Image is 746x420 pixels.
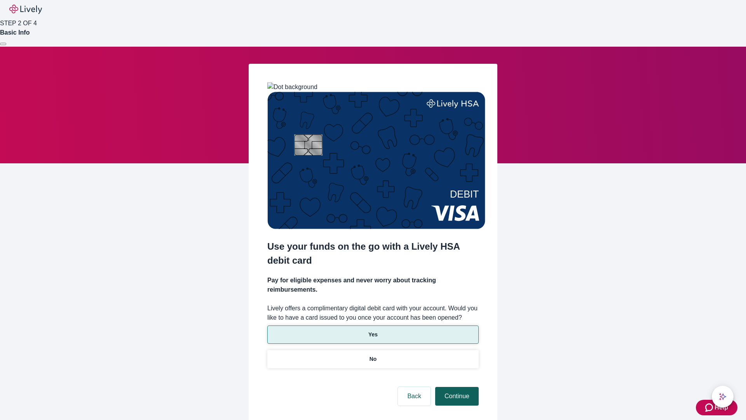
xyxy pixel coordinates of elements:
button: Zendesk support iconHelp [696,400,737,415]
svg: Lively AI Assistant [719,393,727,401]
img: Lively [9,5,42,14]
p: No [370,355,377,363]
label: Lively offers a complimentary digital debit card with your account. Would you like to have a card... [267,304,479,322]
h4: Pay for eligible expenses and never worry about tracking reimbursements. [267,276,479,294]
span: Help [715,403,728,412]
img: Dot background [267,82,317,92]
button: Continue [435,387,479,406]
p: Yes [368,331,378,339]
button: Yes [267,325,479,344]
button: chat [712,386,734,408]
button: Back [398,387,431,406]
img: Debit card [267,92,485,229]
svg: Zendesk support icon [705,403,715,412]
button: No [267,350,479,368]
h2: Use your funds on the go with a Lively HSA debit card [267,240,479,268]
